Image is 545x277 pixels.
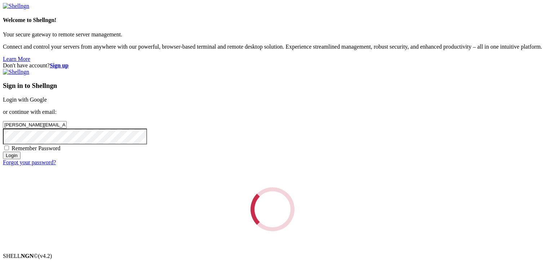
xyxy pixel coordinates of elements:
h3: Sign in to Shellngn [3,82,542,90]
span: Remember Password [12,145,61,151]
div: Don't have account? [3,62,542,69]
img: Shellngn [3,69,29,75]
a: Learn More [3,56,30,62]
a: Sign up [50,62,68,68]
span: 4.2.0 [38,253,52,259]
input: Login [3,152,21,159]
a: Forgot your password? [3,159,56,165]
img: Shellngn [3,3,29,9]
input: Email address [3,121,67,129]
p: or continue with email: [3,109,542,115]
a: Login with Google [3,97,47,103]
p: Your secure gateway to remote server management. [3,31,542,38]
div: Loading... [251,187,294,231]
h4: Welcome to Shellngn! [3,17,542,23]
input: Remember Password [4,146,9,150]
p: Connect and control your servers from anywhere with our powerful, browser-based terminal and remo... [3,44,542,50]
span: SHELL © [3,253,52,259]
b: NGN [21,253,34,259]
